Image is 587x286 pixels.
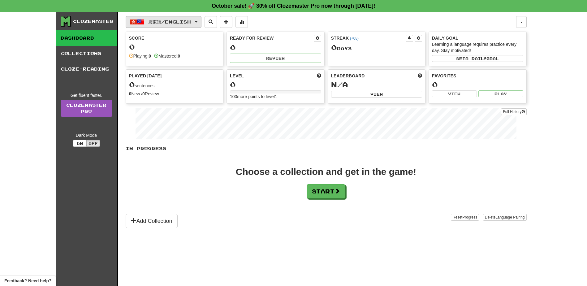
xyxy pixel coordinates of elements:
div: 0 [230,81,321,89]
span: a daily [465,56,486,61]
a: (+08) [350,36,359,41]
span: 0 [331,43,337,52]
div: Get fluent faster. [61,92,112,98]
div: Favorites [432,73,523,79]
strong: October sale! 🚀 30% off Clozemaster Pro now through [DATE]! [212,3,375,9]
div: Daily Goal [432,35,523,41]
button: Seta dailygoal [432,55,523,62]
a: Collections [56,46,117,61]
div: Mastered: [154,53,180,59]
button: 廣東話/English [126,16,201,28]
div: Streak [331,35,406,41]
button: Add Collection [126,214,178,228]
div: 0 [432,81,523,89]
span: Level [230,73,244,79]
span: Progress [462,215,477,219]
button: View [331,91,422,97]
div: Clozemaster [73,18,113,24]
div: sentences [129,81,220,89]
div: New / Review [129,91,220,97]
div: Dark Mode [61,132,112,138]
div: Ready for Review [230,35,314,41]
strong: 0 [149,54,151,58]
span: Played [DATE] [129,73,162,79]
div: 0 [230,44,321,51]
a: Cloze-Reading [56,61,117,77]
button: Review [230,54,321,63]
button: Off [86,140,100,147]
button: View [432,90,477,97]
a: Dashboard [56,30,117,46]
button: ResetProgress [451,214,479,221]
div: 100 more points to level 1 [230,93,321,100]
span: Open feedback widget [4,278,51,284]
button: Full History [501,108,526,115]
strong: 0 [178,54,180,58]
strong: 0 [129,91,132,96]
button: DeleteLanguage Pairing [483,214,527,221]
div: Score [129,35,220,41]
button: Play [478,90,523,97]
div: Choose a collection and get in the game! [236,167,416,176]
span: Leaderboard [331,73,365,79]
p: In Progress [126,145,527,152]
button: On [73,140,87,147]
button: Add sentence to collection [220,16,232,28]
div: Learning a language requires practice every day. Stay motivated! [432,41,523,54]
a: ClozemasterPro [61,100,112,117]
span: 廣東話 / English [148,19,191,24]
div: 0 [129,43,220,51]
div: Day s [331,44,422,52]
button: More stats [235,16,248,28]
button: Search sentences [205,16,217,28]
span: 0 [129,80,135,89]
strong: 0 [142,91,145,96]
button: Start [307,184,345,198]
span: Language Pairing [495,215,524,219]
span: This week in points, UTC [418,73,422,79]
span: N/A [331,80,348,89]
div: Playing: [129,53,151,59]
